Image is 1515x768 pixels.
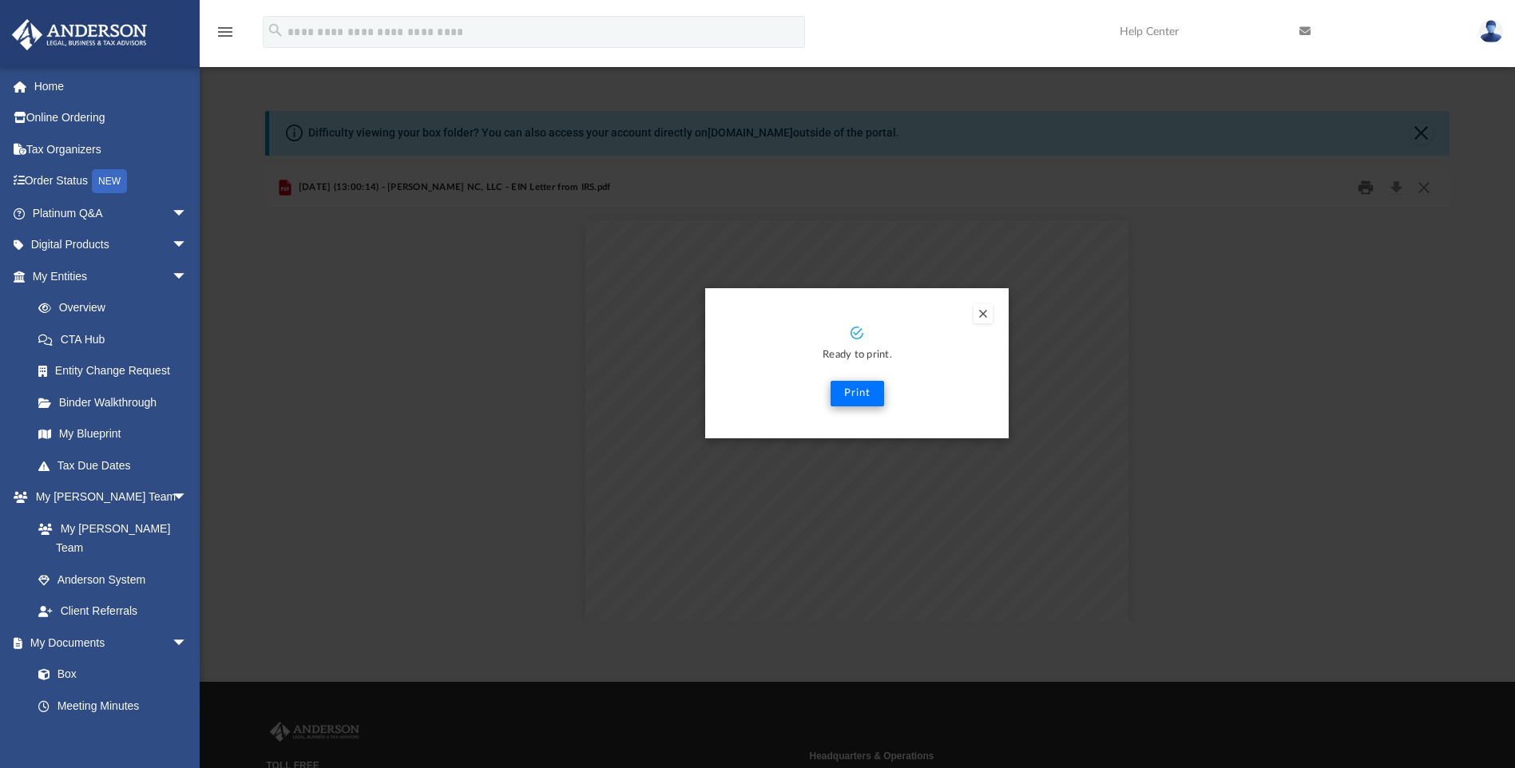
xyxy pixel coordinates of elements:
a: Home [11,70,212,102]
a: Meeting Minutes [22,690,204,722]
a: Online Ordering [11,102,212,134]
a: Overview [22,292,212,324]
button: Print [831,381,884,406]
span: arrow_drop_down [172,229,204,262]
span: arrow_drop_down [172,627,204,659]
a: Tax Organizers [11,133,212,165]
a: Order StatusNEW [11,165,212,198]
a: Box [22,659,196,691]
i: search [267,22,284,39]
a: menu [216,30,235,42]
img: User Pic [1479,20,1503,43]
a: CTA Hub [22,323,212,355]
a: Binder Walkthrough [22,386,212,418]
a: My Documentsarrow_drop_down [11,627,204,659]
div: NEW [92,169,127,193]
a: My [PERSON_NAME] Team [22,513,196,564]
a: Platinum Q&Aarrow_drop_down [11,197,212,229]
img: Anderson Advisors Platinum Portal [7,19,152,50]
a: My Entitiesarrow_drop_down [11,260,212,292]
a: Entity Change Request [22,355,212,387]
span: arrow_drop_down [172,197,204,230]
p: Ready to print. [721,346,993,365]
a: My [PERSON_NAME] Teamarrow_drop_down [11,481,204,513]
a: My Blueprint [22,418,204,450]
a: Client Referrals [22,596,204,627]
a: Anderson System [22,564,204,596]
div: Preview [265,167,1449,621]
i: menu [216,22,235,42]
a: Tax Due Dates [22,449,212,481]
a: Digital Productsarrow_drop_down [11,229,212,261]
span: arrow_drop_down [172,260,204,293]
span: arrow_drop_down [172,481,204,514]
